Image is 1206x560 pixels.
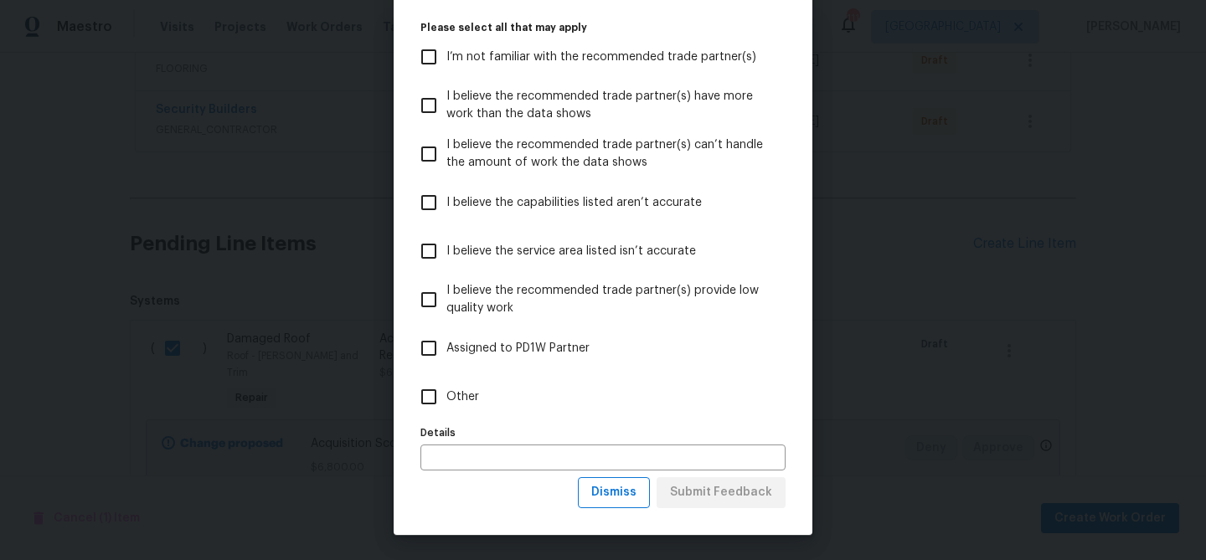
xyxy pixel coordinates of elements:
[420,428,786,438] label: Details
[578,477,650,508] button: Dismiss
[446,243,696,260] span: I believe the service area listed isn’t accurate
[446,49,756,66] span: I’m not familiar with the recommended trade partner(s)
[446,388,479,406] span: Other
[446,340,590,357] span: Assigned to PD1W Partner
[591,482,636,503] span: Dismiss
[446,136,772,172] span: I believe the recommended trade partner(s) can’t handle the amount of work the data shows
[446,88,772,123] span: I believe the recommended trade partner(s) have more work than the data shows
[420,23,786,33] legend: Please select all that may apply
[446,194,702,212] span: I believe the capabilities listed aren’t accurate
[446,282,772,317] span: I believe the recommended trade partner(s) provide low quality work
